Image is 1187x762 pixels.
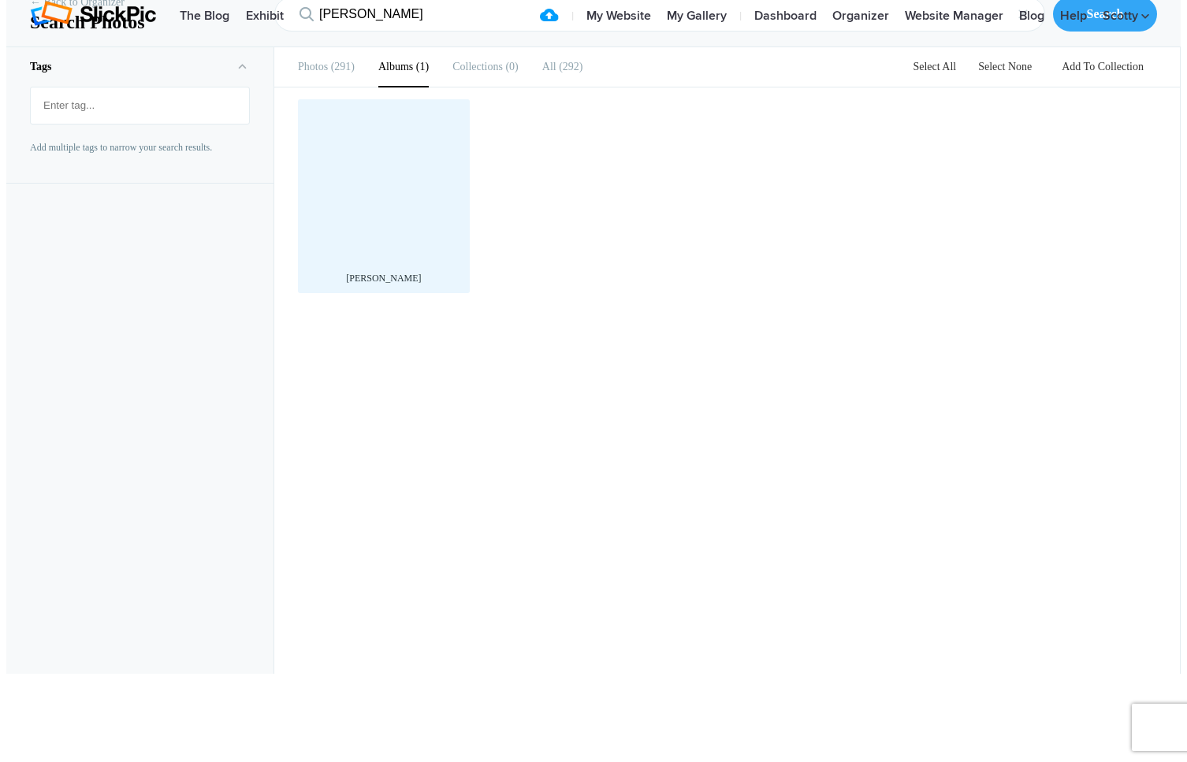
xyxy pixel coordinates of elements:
div: [PERSON_NAME] [306,271,462,285]
span: 1 [413,61,429,72]
span: 292 [556,61,583,72]
b: All [542,61,556,72]
a: Add To Collection [1049,61,1156,72]
b: Tags [30,61,52,72]
mat-chip-list: Fruit selection [31,87,249,124]
span: 0 [503,61,519,72]
a: Select All [903,61,966,72]
b: Collections [452,61,503,72]
b: Albums [378,61,413,72]
p: Add multiple tags to narrow your search results. [30,140,250,154]
b: Photos [298,61,328,72]
input: Enter tag... [39,91,241,120]
a: Select None [969,61,1041,72]
span: 291 [328,61,355,72]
